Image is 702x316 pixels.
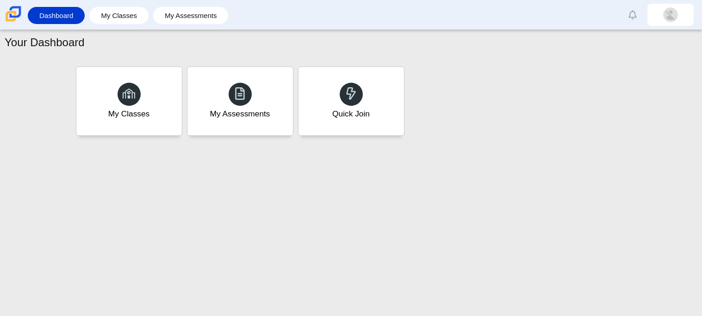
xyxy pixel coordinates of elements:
a: Dashboard [32,7,80,24]
div: My Classes [108,108,150,120]
a: Carmen School of Science & Technology [4,17,23,25]
h1: Your Dashboard [5,35,85,50]
a: My Assessments [187,67,293,136]
img: sebastian.gutierre.mcWrBx [663,7,678,22]
a: My Classes [94,7,144,24]
a: My Assessments [158,7,224,24]
div: Quick Join [332,108,370,120]
img: Carmen School of Science & Technology [4,4,23,24]
a: sebastian.gutierre.mcWrBx [647,4,694,26]
a: Alerts [622,5,643,25]
a: My Classes [76,67,182,136]
div: My Assessments [210,108,270,120]
a: Quick Join [298,67,404,136]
